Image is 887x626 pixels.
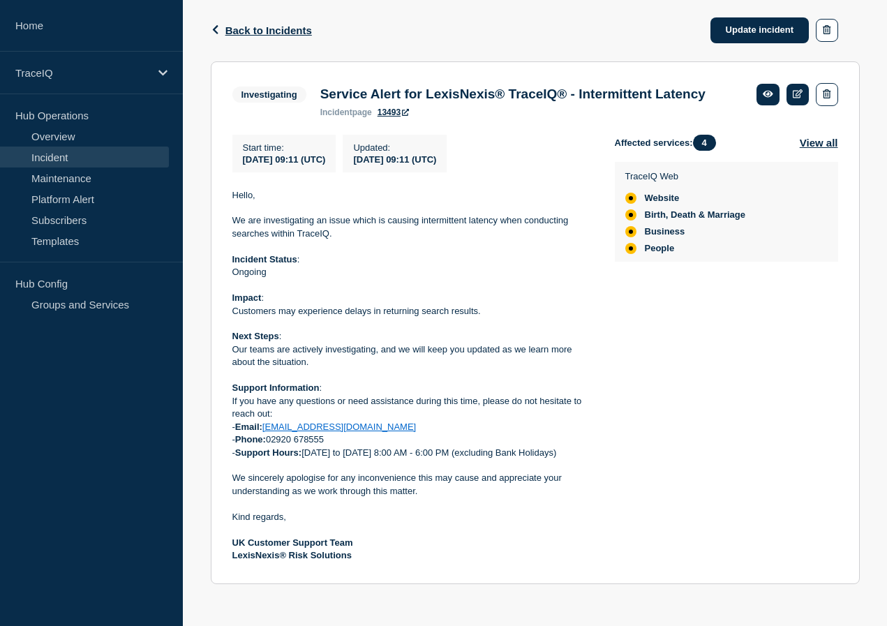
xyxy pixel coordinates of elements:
[320,87,706,102] h3: Service Alert for LexisNexis® TraceIQ® - Intermittent Latency
[232,382,320,393] strong: Support Information
[232,447,592,459] p: - [DATE] to [DATE] 8:00 AM - 6:00 PM (excluding Bank Holidays)
[235,434,266,445] strong: Phone:
[320,107,372,117] p: page
[232,87,306,103] span: Investigating
[232,433,592,446] p: - 02920 678555
[243,142,326,153] p: Start time :
[645,226,685,237] span: Business
[645,193,680,204] span: Website
[262,422,416,432] a: [EMAIL_ADDRESS][DOMAIN_NAME]
[232,214,592,240] p: We are investigating an issue which is causing intermittent latency when conducting searches with...
[625,171,745,181] p: TraceIQ Web
[232,305,592,318] p: Customers may experience delays in returning search results.
[235,447,301,458] strong: Support Hours:
[232,189,592,202] p: Hello,
[232,421,592,433] p: -
[15,67,149,79] p: TraceIQ
[232,266,592,278] p: Ongoing
[232,550,355,560] strong: LexisNexis® Risk Solutions
[645,209,745,221] span: Birth, Death & Marriage
[232,292,262,303] strong: Impact
[243,154,326,165] span: [DATE] 09:11 (UTC)
[235,422,262,432] strong: Email:
[378,107,409,117] a: 13493
[625,193,636,204] div: affected
[800,135,838,151] button: View all
[320,107,352,117] span: incident
[232,472,592,498] p: We sincerely apologise for any inconvenience this may cause and appreciate your understanding as ...
[625,243,636,254] div: affected
[353,153,436,165] div: [DATE] 09:11 (UTC)
[232,511,592,523] p: Kind regards,
[232,254,297,264] strong: Incident Status
[625,226,636,237] div: affected
[615,135,723,151] span: Affected services:
[645,243,675,254] span: People
[232,292,592,304] p: :
[232,343,592,369] p: Our teams are actively investigating, and we will keep you updated as we learn more about the sit...
[693,135,716,151] span: 4
[232,253,592,266] p: :
[353,142,436,153] p: Updated :
[211,24,312,36] button: Back to Incidents
[232,382,592,394] p: :
[232,537,353,548] strong: UK Customer Support Team
[232,395,592,421] p: If you have any questions or need assistance during this time, please do not hesitate to reach out:
[225,24,312,36] span: Back to Incidents
[625,209,636,221] div: affected
[710,17,810,43] a: Update incident
[232,331,279,341] strong: Next Steps
[232,330,592,343] p: :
